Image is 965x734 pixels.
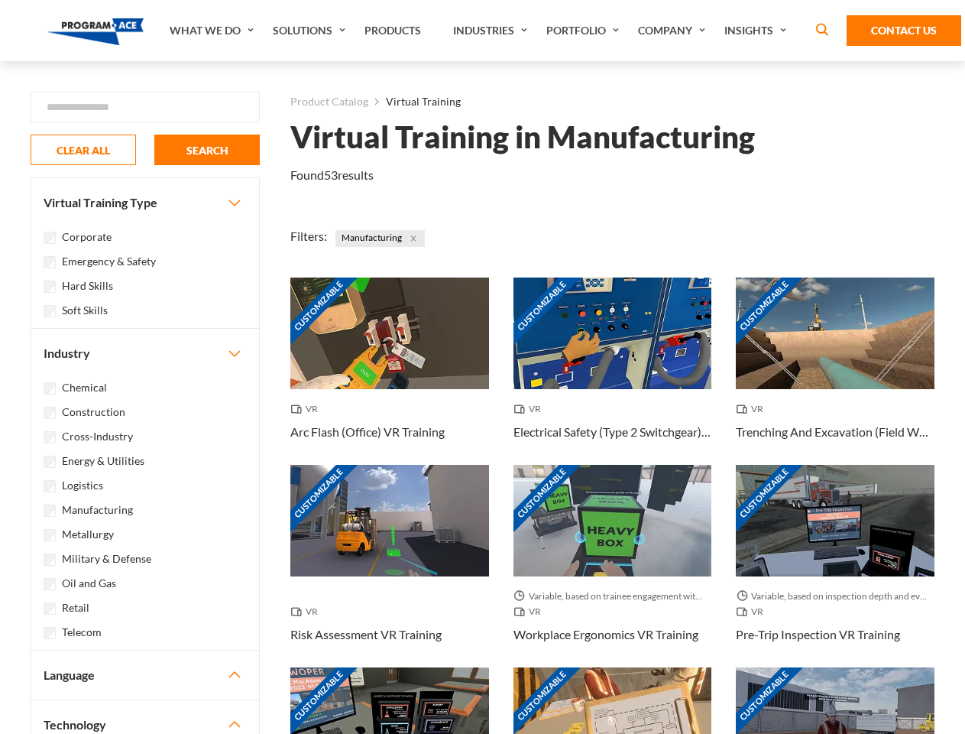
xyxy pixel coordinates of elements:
button: Virtual Training Type [31,178,259,227]
a: Customizable Thumbnail - Electrical Safety (Type 2 Switchgear) VR Training VR Electrical Safety (... [513,278,712,465]
label: Energy & Utilities [62,453,144,469]
span: VR [290,401,324,417]
span: VR [736,604,769,619]
span: VR [736,401,769,417]
label: Soft Skills [62,302,108,319]
input: Construction [44,407,56,419]
label: Emergency & Safety [62,253,156,270]
a: Contact Us [847,15,961,46]
a: Customizable Thumbnail - Arc Flash (Office) VR Training VR Arc Flash (Office) VR Training [290,278,489,465]
h3: Pre-Trip Inspection VR Training [736,625,900,644]
label: Logistics [62,477,103,494]
input: Telecom [44,627,56,639]
h3: Risk Assessment VR Training [290,625,442,644]
img: Program-Ace [47,18,144,45]
input: Metallurgy [44,529,56,541]
button: Close [405,230,422,247]
input: Military & Defense [44,554,56,566]
li: Virtual Training [368,92,461,112]
input: Logistics [44,480,56,492]
input: Retail [44,602,56,615]
input: Hard Skills [44,281,56,293]
label: Oil and Gas [62,575,116,592]
a: Customizable Thumbnail - Risk Assessment VR Training VR Risk Assessment VR Training [290,465,489,667]
input: Manufacturing [44,505,56,517]
a: Customizable Thumbnail - Trenching And Excavation (Field Work) VR Training VR Trenching And Excav... [736,278,934,465]
label: Corporate [62,229,112,245]
nav: breadcrumb [290,92,934,112]
input: Soft Skills [44,305,56,317]
h3: Workplace Ergonomics VR Training [513,625,698,644]
button: Language [31,651,259,700]
label: Construction [62,404,125,421]
h3: Trenching And Excavation (Field Work) VR Training [736,423,934,441]
button: Industry [31,329,259,378]
label: Cross-Industry [62,428,133,445]
label: Manufacturing [62,502,133,518]
label: Metallurgy [62,526,114,543]
h1: Virtual Training in Manufacturing [290,124,755,151]
input: Chemical [44,382,56,395]
span: Variable, based on inspection depth and event interaction. [736,589,934,604]
input: Energy & Utilities [44,456,56,468]
a: Customizable Thumbnail - Pre-Trip Inspection VR Training Variable, based on inspection depth and ... [736,465,934,667]
h3: Electrical Safety (Type 2 Switchgear) VR Training [513,423,712,441]
span: Manufacturing [335,230,425,247]
a: Product Catalog [290,92,368,112]
p: Found results [290,166,374,184]
input: Oil and Gas [44,578,56,590]
span: VR [290,604,324,619]
span: VR [513,604,547,619]
input: Emergency & Safety [44,256,56,268]
span: Filters: [290,229,327,243]
label: Hard Skills [62,278,113,294]
label: Retail [62,599,89,616]
input: Corporate [44,232,56,244]
span: VR [513,401,547,417]
em: 53 [324,167,338,182]
input: Cross-Industry [44,431,56,443]
span: Variable, based on trainee engagement with exercises. [513,589,712,604]
a: Customizable Thumbnail - Workplace Ergonomics VR Training Variable, based on trainee engagement w... [513,465,712,667]
h3: Arc Flash (Office) VR Training [290,423,445,441]
button: CLEAR ALL [31,135,136,165]
label: Military & Defense [62,550,151,567]
label: Chemical [62,379,107,396]
label: Telecom [62,624,102,641]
